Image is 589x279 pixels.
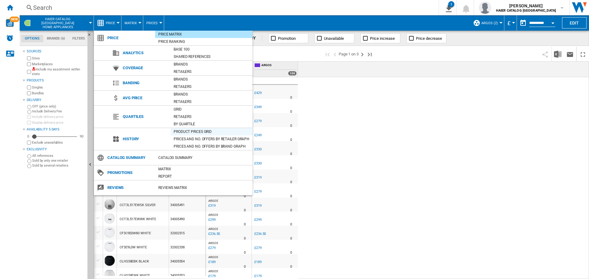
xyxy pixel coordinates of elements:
div: REVIEWS Matrix [155,185,252,191]
div: Retailers [171,69,252,75]
span: Catalog Summary [104,153,155,162]
div: Product prices grid [171,129,252,135]
div: Retailers [171,84,252,90]
span: Banding [120,79,171,87]
div: Retailers [171,114,252,120]
span: Promotions [104,168,155,177]
div: Base 100 [171,46,252,52]
div: Prices and No. offers by brand graph [171,143,252,149]
div: Prices and No. offers by retailer graph [171,136,252,142]
div: By quartile [171,121,252,127]
span: History [120,135,171,143]
div: Brands [171,91,252,97]
div: Brands [171,61,252,67]
span: Price [104,34,155,42]
div: Catalog Summary [155,155,252,161]
div: Matrix [155,166,252,172]
div: Shared references [171,54,252,60]
div: Grid [171,106,252,112]
div: Retailers [171,99,252,105]
span: Reviews [104,183,155,192]
div: Report [155,173,252,179]
span: Avg price [120,94,171,102]
span: Analytics [120,49,171,57]
div: Brands [171,76,252,82]
span: Coverage [120,64,171,72]
div: Price Matrix [155,31,252,37]
span: Quartiles [120,112,171,121]
div: Price Ranking [155,39,252,45]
